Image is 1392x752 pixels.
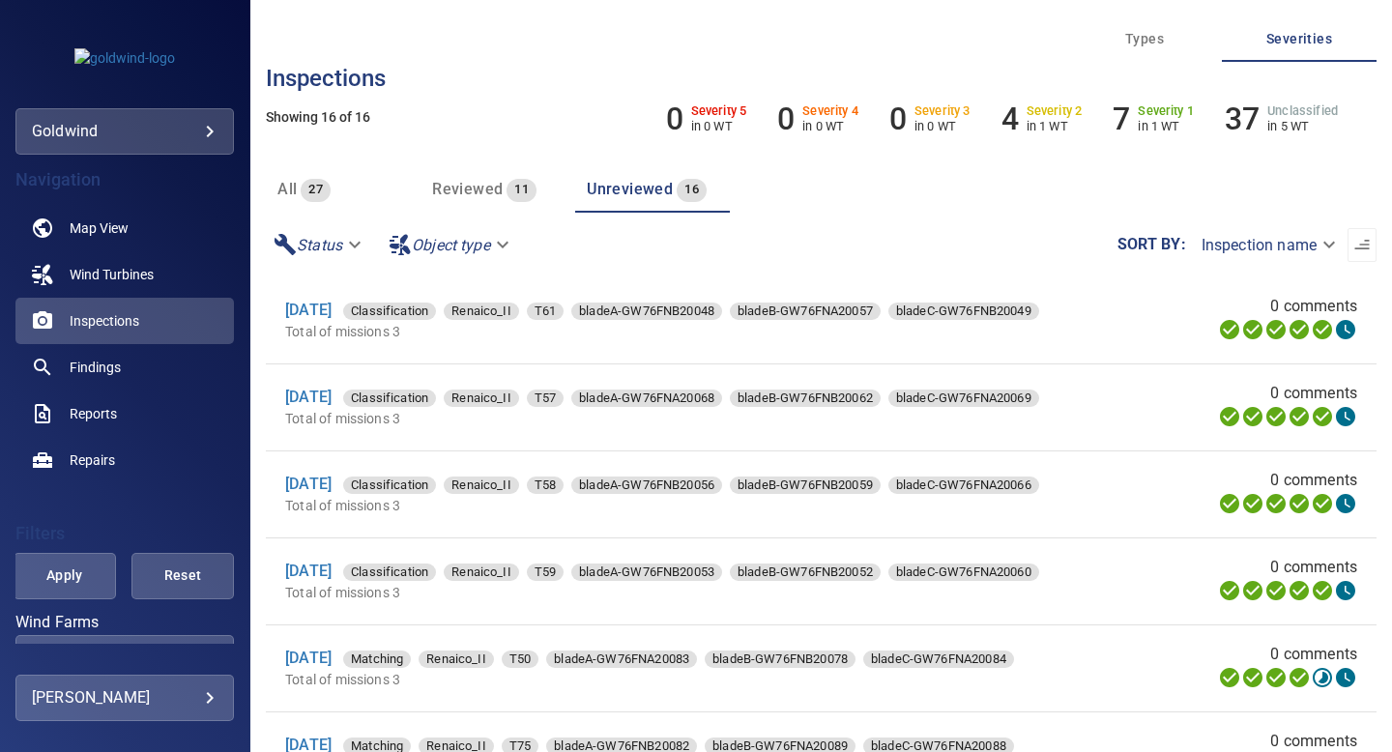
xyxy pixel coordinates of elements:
[15,635,234,681] div: Wind Farms
[527,390,564,407] div: T57
[571,476,722,495] span: bladeA-GW76FNB20056
[888,302,1039,321] span: bladeC-GW76FNB20049
[1311,579,1334,602] svg: Matching 100%
[343,651,411,668] div: Matching
[343,563,436,582] span: Classification
[1267,119,1338,133] p: in 5 WT
[888,563,1039,582] span: bladeC-GW76FNA20060
[527,303,564,320] div: T61
[691,119,747,133] p: in 0 WT
[1334,405,1357,428] svg: Classification 0%
[1138,104,1194,118] h6: Severity 1
[1027,104,1083,118] h6: Severity 2
[1079,27,1210,51] span: Types
[1225,101,1338,137] li: Severity Unclassified
[1267,104,1338,118] h6: Unclassified
[502,651,538,668] div: T50
[1241,579,1264,602] svg: Data Formatted 100%
[444,564,519,581] div: Renaico_II
[802,104,858,118] h6: Severity 4
[15,615,234,630] label: Wind Farms
[343,650,411,669] span: Matching
[432,180,503,198] span: Reviewed
[70,265,154,284] span: Wind Turbines
[15,524,234,543] h4: Filters
[1288,318,1311,341] svg: ML Processing 100%
[1218,405,1241,428] svg: Uploading 100%
[343,389,436,408] span: Classification
[1027,119,1083,133] p: in 1 WT
[277,180,297,198] span: All
[730,303,881,320] div: bladeB-GW76FNA20057
[571,564,722,581] div: bladeA-GW76FNB20053
[70,404,117,423] span: Reports
[444,477,519,494] div: Renaico_II
[156,564,210,588] span: Reset
[888,390,1039,407] div: bladeC-GW76FNA20069
[285,475,332,493] a: [DATE]
[730,389,881,408] span: bladeB-GW76FNB20062
[777,101,858,137] li: Severity 4
[15,108,234,155] div: goldwind
[1270,382,1357,405] span: 0 comments
[527,476,564,495] span: T58
[1233,27,1365,51] span: Severities
[1241,405,1264,428] svg: Data Formatted 100%
[32,682,217,713] div: [PERSON_NAME]
[802,119,858,133] p: in 0 WT
[1311,318,1334,341] svg: Matching 100%
[571,477,722,494] div: bladeA-GW76FNB20056
[444,390,519,407] div: Renaico_II
[444,303,519,320] div: Renaico_II
[527,563,564,582] span: T59
[1225,101,1260,137] h6: 37
[1117,237,1186,252] label: Sort by :
[914,119,971,133] p: in 0 WT
[546,651,697,668] div: bladeA-GW76FNA20083
[1264,318,1288,341] svg: Selecting 100%
[38,564,92,588] span: Apply
[1288,405,1311,428] svg: ML Processing 100%
[1288,666,1311,689] svg: ML Processing 100%
[419,651,494,668] div: Renaico_II
[1270,295,1357,318] span: 0 comments
[889,101,907,137] h6: 0
[74,48,175,68] img: goldwind-logo
[1264,492,1288,515] svg: Selecting 100%
[730,390,881,407] div: bladeB-GW76FNB20062
[343,390,436,407] div: Classification
[730,563,881,582] span: bladeB-GW76FNB20052
[1334,579,1357,602] svg: Classification 0%
[1218,492,1241,515] svg: Uploading 100%
[1348,228,1377,262] button: Sort list from oldest to newest
[1270,556,1357,579] span: 0 comments
[888,303,1039,320] div: bladeC-GW76FNB20049
[285,562,332,580] a: [DATE]
[889,101,971,137] li: Severity 3
[1288,579,1311,602] svg: ML Processing 100%
[266,110,1377,125] h5: Showing 16 of 16
[571,390,722,407] div: bladeA-GW76FNA20068
[571,302,722,321] span: bladeA-GW76FNB20048
[343,477,436,494] div: Classification
[343,302,436,321] span: Classification
[863,650,1014,669] span: bladeC-GW76FNA20084
[1001,101,1083,137] li: Severity 2
[571,563,722,582] span: bladeA-GW76FNB20053
[507,179,536,201] span: 11
[70,358,121,377] span: Findings
[70,218,129,238] span: Map View
[15,344,234,390] a: findings noActive
[730,477,881,494] div: bladeB-GW76FNB20059
[444,302,519,321] span: Renaico_II
[15,170,234,189] h4: Navigation
[1311,666,1334,689] svg: Matching 44%
[70,450,115,470] span: Repairs
[285,583,1130,602] p: Total of missions 3
[705,651,855,668] div: bladeB-GW76FNB20078
[285,301,332,319] a: [DATE]
[546,650,697,669] span: bladeA-GW76FNA20083
[691,104,747,118] h6: Severity 5
[527,477,564,494] div: T58
[1186,228,1348,262] div: Inspection name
